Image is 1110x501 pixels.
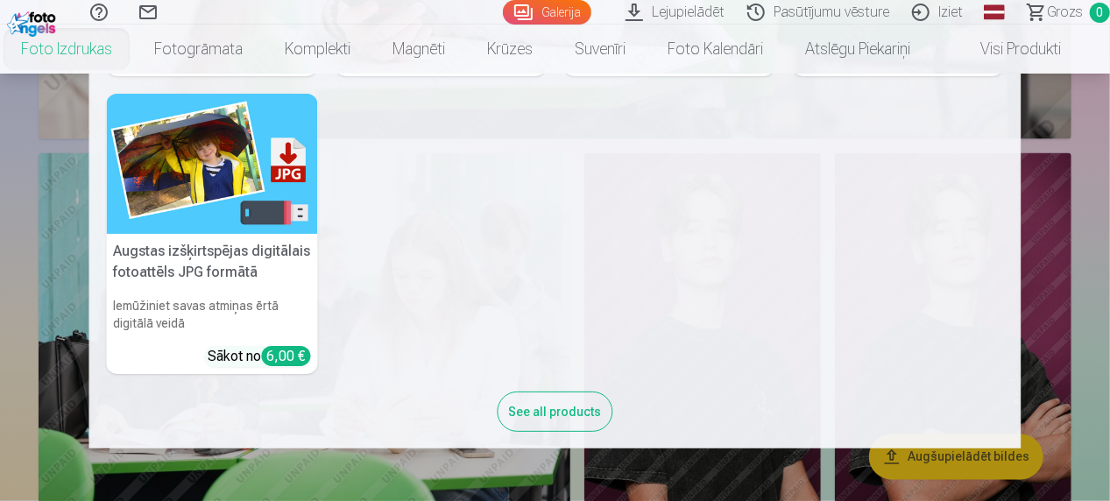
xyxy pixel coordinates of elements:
a: Augstas izšķirtspējas digitālais fotoattēls JPG formātāAugstas izšķirtspējas digitālais fotoattēl... [107,94,318,375]
span: 0 [1090,3,1110,23]
a: Visi produkti [931,25,1082,74]
a: Foto kalendāri [647,25,784,74]
a: Suvenīri [554,25,647,74]
div: 6,00 € [262,346,311,366]
a: Magnēti [371,25,466,74]
a: Komplekti [264,25,371,74]
div: Sākot no [209,346,311,367]
a: See all products [498,401,613,420]
a: Krūzes [466,25,554,74]
span: Grozs [1047,2,1083,23]
img: /fa1 [7,7,60,37]
a: Atslēgu piekariņi [784,25,931,74]
h5: Augstas izšķirtspējas digitālais fotoattēls JPG formātā [107,234,318,290]
div: See all products [498,392,613,432]
a: Fotogrāmata [133,25,264,74]
img: Augstas izšķirtspējas digitālais fotoattēls JPG formātā [107,94,318,235]
h6: Iemūžiniet savas atmiņas ērtā digitālā veidā [107,290,318,339]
